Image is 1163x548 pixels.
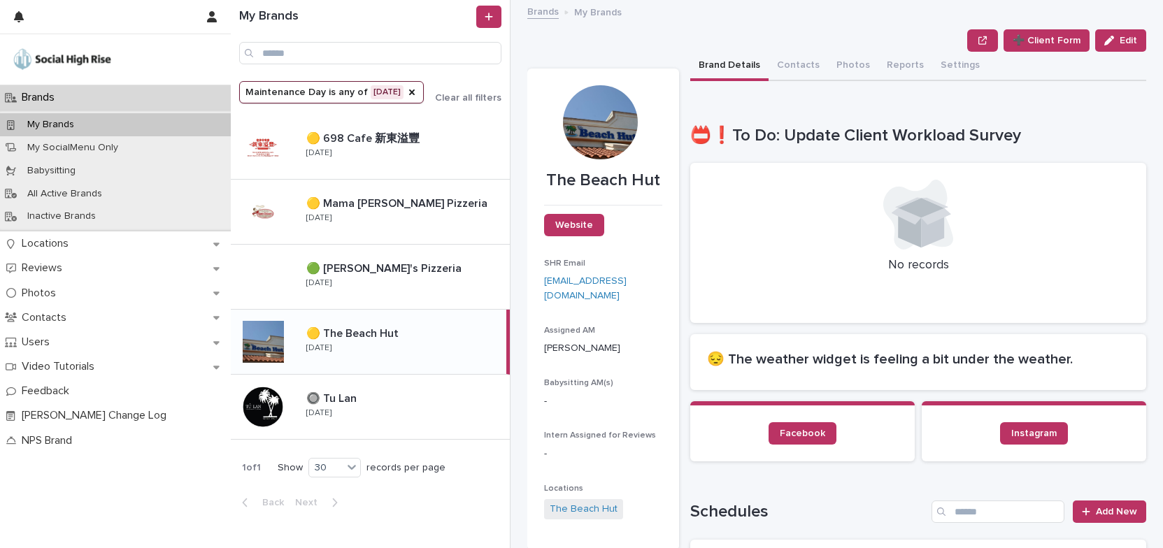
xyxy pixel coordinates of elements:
[16,261,73,275] p: Reviews
[290,496,349,509] button: Next
[16,434,83,447] p: NPS Brand
[1095,29,1146,52] button: Edit
[11,45,113,73] img: o5DnuTxEQV6sW9jFYBBf
[231,496,290,509] button: Back
[707,351,1129,368] h2: 😔 The weather widget is feeling a bit under the weather.
[231,115,510,180] a: 🟡 698 Cafe 新東溢豐🟡 698 Cafe 新東溢豐 [DATE]
[690,502,926,522] h1: Schedules
[306,408,331,418] p: [DATE]
[306,213,331,223] p: [DATE]
[1000,422,1068,445] a: Instagram
[828,52,878,81] button: Photos
[306,129,422,145] p: 🟡 698 Cafe 新東溢豐
[424,93,501,103] button: Clear all filters
[544,431,656,440] span: Intern Assigned for Reviews
[306,148,331,158] p: [DATE]
[1011,428,1057,438] span: Instagram
[306,324,401,340] p: 🟡 The Beach Hut
[544,259,585,268] span: SHR Email
[555,220,593,230] span: Website
[544,171,662,191] p: The Beach Hut
[769,52,828,81] button: Contacts
[690,126,1146,146] h1: 📛❗To Do: Update Client Workload Survey
[306,194,490,210] p: 🟡 Mama [PERSON_NAME] Pizzeria
[574,3,622,19] p: My Brands
[306,389,359,405] p: 🔘 Tu Lan
[544,276,627,301] a: [EMAIL_ADDRESS][DOMAIN_NAME]
[544,214,604,236] a: Website
[544,326,595,335] span: Assigned AM
[231,310,510,375] a: 🟡 The Beach Hut🟡 The Beach Hut [DATE]
[16,119,85,131] p: My Brands
[16,360,106,373] p: Video Tutorials
[1096,507,1137,517] span: Add New
[306,343,331,353] p: [DATE]
[544,447,662,461] p: -
[435,93,501,103] span: Clear all filters
[16,210,107,222] p: Inactive Brands
[366,462,445,474] p: records per page
[16,287,67,300] p: Photos
[1073,500,1146,523] a: Add New
[1013,34,1080,48] span: ➕ Client Form
[16,311,78,324] p: Contacts
[878,52,932,81] button: Reports
[769,422,836,445] a: Facebook
[932,500,1064,523] input: Search
[295,498,326,507] span: Next
[231,180,510,245] a: 🟡 Mama [PERSON_NAME] Pizzeria🟡 Mama [PERSON_NAME] Pizzeria [DATE]
[239,81,424,103] button: Maintenance Day
[254,498,284,507] span: Back
[550,502,618,517] a: The Beach Hut
[16,165,87,177] p: Babysitting
[278,462,303,474] p: Show
[544,341,662,356] p: [PERSON_NAME]
[231,375,510,440] a: 🔘 Tu Lan🔘 Tu Lan [DATE]
[231,451,272,485] p: 1 of 1
[16,409,178,422] p: [PERSON_NAME] Change Log
[16,91,66,104] p: Brands
[231,245,510,310] a: 🟢 [PERSON_NAME]'s Pizzeria🟢 [PERSON_NAME]'s Pizzeria [DATE]
[544,484,583,493] span: Locations
[544,379,613,387] span: Babysitting AM(s)
[239,42,501,64] input: Search
[16,188,113,200] p: All Active Brands
[780,428,825,438] span: Facebook
[1004,29,1090,52] button: ➕ Client Form
[239,9,473,24] h1: My Brands
[16,142,129,154] p: My SocialMenu Only
[16,237,80,250] p: Locations
[544,394,662,409] p: -
[527,3,559,19] a: Brands
[306,278,331,288] p: [DATE]
[707,258,1129,273] p: No records
[932,52,988,81] button: Settings
[690,52,769,81] button: Brand Details
[16,384,80,398] p: Feedback
[1120,36,1137,45] span: Edit
[306,259,464,275] p: 🟢 [PERSON_NAME]'s Pizzeria
[309,461,343,475] div: 30
[16,336,61,349] p: Users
